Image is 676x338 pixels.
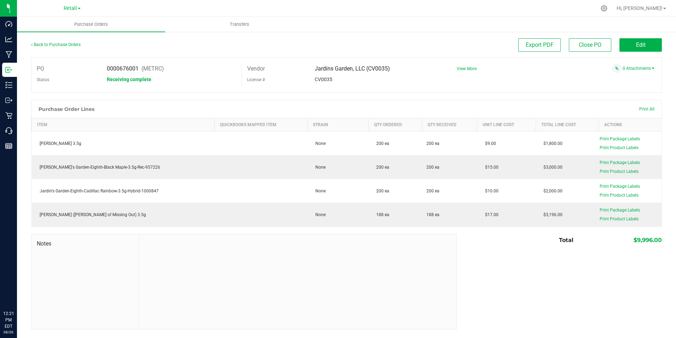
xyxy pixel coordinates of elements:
[599,118,662,131] th: Actions
[36,164,210,170] div: [PERSON_NAME]'s Garden-Eighth-Black Maple-3.5g-Rec-957226
[37,74,49,85] label: Status
[5,97,12,104] inline-svg: Outbound
[3,329,14,335] p: 08/26
[600,136,640,141] span: Print Package Labels
[65,21,117,28] span: Purchase Orders
[426,164,439,170] span: 200 ea
[107,77,151,82] span: Receiving complete
[37,63,44,74] label: PO
[368,118,422,131] th: Qty Ordered
[220,21,259,28] span: Transfers
[247,74,265,85] label: License #
[600,216,639,221] span: Print Product Labels
[518,38,561,52] button: Export PDF
[457,66,477,71] a: View More
[37,240,134,248] span: Notes
[315,65,390,72] span: Jardins Garden, LLC (CV0035)
[5,51,12,58] inline-svg: Manufacturing
[569,38,611,52] button: Close PO
[36,188,210,194] div: Jardin's Garden-Eighth-Cadillac Rainbow-3.5g-Hybrid-1000847
[426,140,439,147] span: 200 ea
[426,188,439,194] span: 200 ea
[3,310,14,329] p: 12:21 PM EDT
[579,41,601,48] span: Close PO
[373,141,389,146] span: 200 ea
[308,118,368,131] th: Strain
[141,65,164,72] span: (METRC)
[482,188,499,193] span: $10.00
[247,63,265,74] label: Vendor
[600,184,640,189] span: Print Package Labels
[315,77,332,82] span: CV0035
[540,141,563,146] span: $1,800.00
[540,188,563,193] span: $2,000.00
[636,41,646,48] span: Edit
[623,66,654,71] a: 0 Attachments
[422,118,477,131] th: Qty Received
[373,165,389,170] span: 200 ea
[373,188,389,193] span: 200 ea
[617,5,663,11] span: Hi, [PERSON_NAME]!
[600,5,608,12] div: Manage settings
[312,141,326,146] span: None
[600,145,639,150] span: Print Product Labels
[600,193,639,198] span: Print Product Labels
[373,212,389,217] span: 188 ea
[17,17,165,32] a: Purchase Orders
[477,118,536,131] th: Unit Line Cost
[5,36,12,43] inline-svg: Analytics
[5,112,12,119] inline-svg: Retail
[482,141,496,146] span: $9.00
[107,65,139,72] span: 0000676001
[312,188,326,193] span: None
[5,127,12,134] inline-svg: Call Center
[215,118,308,131] th: QuickBooks Mapped Item
[7,281,28,303] iframe: Resource center
[619,38,662,52] button: Edit
[634,237,662,243] span: $9,996.00
[559,237,573,243] span: Total
[32,118,215,131] th: Item
[600,169,639,174] span: Print Product Labels
[482,165,499,170] span: $15.00
[39,106,94,112] h1: Purchase Order Lines
[165,17,313,32] a: Transfers
[600,160,640,165] span: Print Package Labels
[312,165,326,170] span: None
[540,165,563,170] span: $3,000.00
[536,118,599,131] th: Total Line Cost
[526,41,554,48] span: Export PDF
[36,212,210,218] div: [PERSON_NAME] ([PERSON_NAME] of Missing Out) 3.5g
[36,140,210,147] div: [PERSON_NAME] 3.5g
[5,21,12,28] inline-svg: Dashboard
[312,212,326,217] span: None
[5,142,12,150] inline-svg: Reports
[600,208,640,213] span: Print Package Labels
[64,5,77,11] span: Retail
[612,63,622,73] span: Attach a document
[639,107,654,112] span: Print All
[540,212,563,217] span: $3,196.00
[426,212,439,218] span: 188 ea
[31,42,81,47] a: Back to Purchase Orders
[5,81,12,89] inline-svg: Inventory
[482,212,499,217] span: $17.00
[5,66,12,73] inline-svg: Inbound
